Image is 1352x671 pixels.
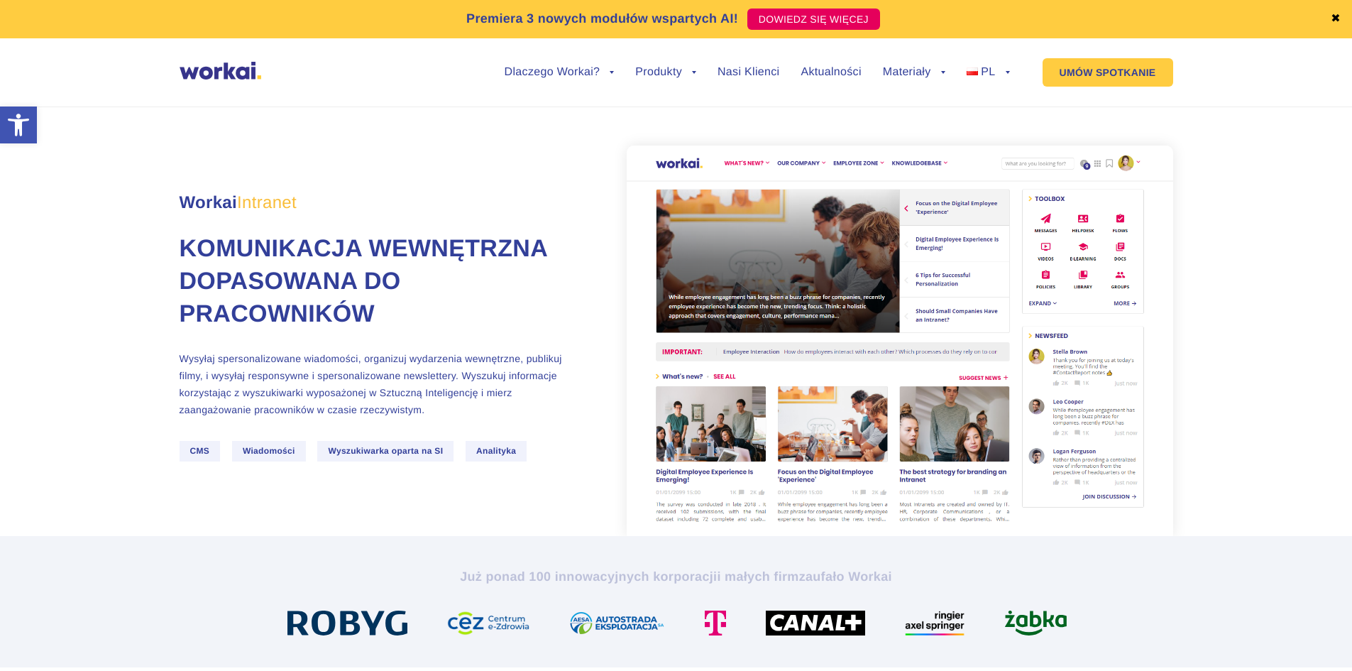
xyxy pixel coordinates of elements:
[717,569,798,584] i: i małych firm
[747,9,880,30] a: DOWIEDZ SIĘ WIĘCEJ
[883,67,945,78] a: Materiały
[180,441,221,462] span: CMS
[180,350,570,418] p: Wysyłaj spersonalizowane wiadomości, organizuj wydarzenia wewnętrzne, publikuj filmy, i wysyłaj r...
[232,441,306,462] span: Wiadomości
[801,67,861,78] a: Aktualności
[1331,13,1341,25] a: ✖
[180,178,297,212] span: Workai
[317,441,454,462] span: Wyszukiwarka oparta na SI
[282,568,1070,585] h2: Już ponad 100 innowacyjnych korporacji zaufało Workai
[505,67,615,78] a: Dlaczego Workai?
[1043,58,1173,87] a: UMÓW SPOTKANIE
[466,9,738,28] p: Premiera 3 nowych modułów wspartych AI!
[981,66,995,78] span: PL
[635,67,696,78] a: Produkty
[237,193,297,212] em: Intranet
[180,233,570,331] h1: Komunikacja wewnętrzna dopasowana do pracowników
[718,67,779,78] a: Nasi Klienci
[466,441,527,462] span: Analityka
